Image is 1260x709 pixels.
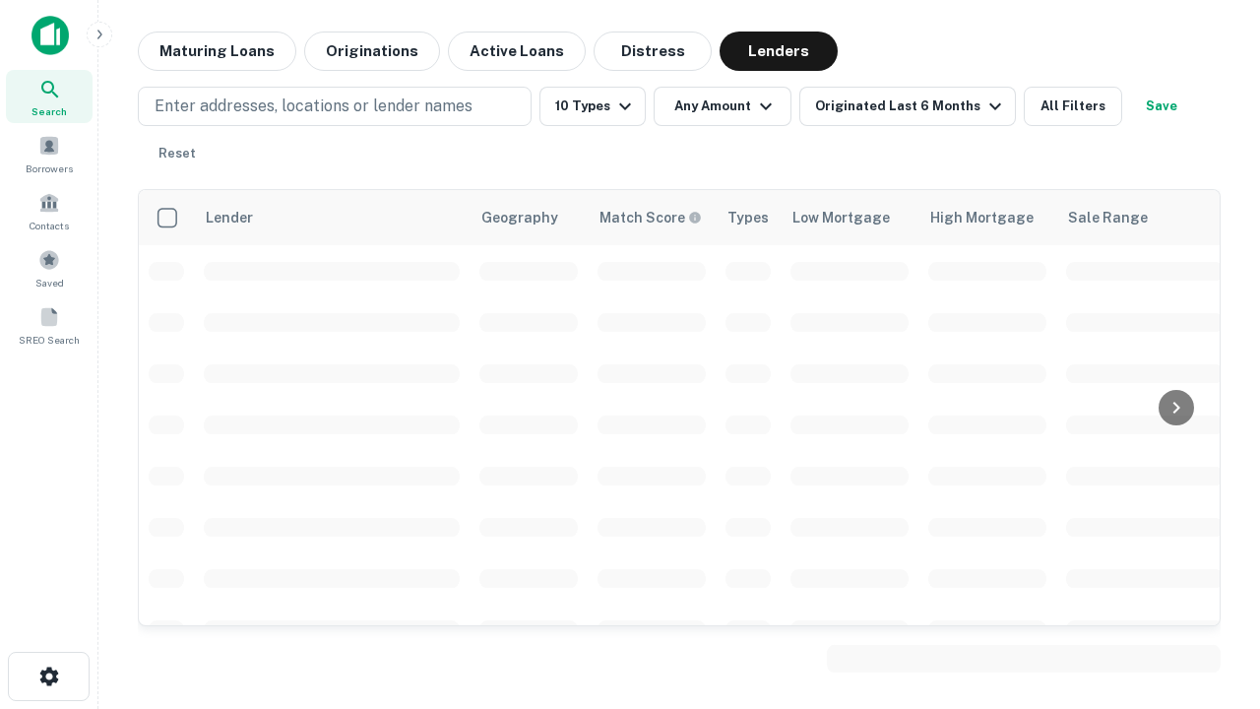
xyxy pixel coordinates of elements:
th: Lender [194,190,470,245]
span: Saved [35,275,64,290]
h6: Match Score [599,207,698,228]
a: Search [6,70,93,123]
button: Reset [146,134,209,173]
button: 10 Types [539,87,646,126]
iframe: Chat Widget [1162,488,1260,583]
div: Lender [206,206,253,229]
th: Low Mortgage [781,190,918,245]
a: Borrowers [6,127,93,180]
div: High Mortgage [930,206,1034,229]
span: Contacts [30,218,69,233]
button: Originated Last 6 Months [799,87,1016,126]
th: High Mortgage [918,190,1056,245]
div: Capitalize uses an advanced AI algorithm to match your search with the best lender. The match sco... [599,207,702,228]
div: Low Mortgage [792,206,890,229]
th: Sale Range [1056,190,1233,245]
div: Types [727,206,769,229]
a: SREO Search [6,298,93,352]
button: Any Amount [654,87,791,126]
th: Types [716,190,781,245]
img: capitalize-icon.png [31,16,69,55]
span: Search [31,103,67,119]
button: Active Loans [448,32,586,71]
span: Borrowers [26,161,73,176]
button: Enter addresses, locations or lender names [138,87,532,126]
button: Maturing Loans [138,32,296,71]
button: All Filters [1024,87,1122,126]
th: Capitalize uses an advanced AI algorithm to match your search with the best lender. The match sco... [588,190,716,245]
div: Geography [481,206,558,229]
p: Enter addresses, locations or lender names [155,95,472,118]
span: SREO Search [19,332,80,348]
th: Geography [470,190,588,245]
a: Contacts [6,184,93,237]
div: Originated Last 6 Months [815,95,1007,118]
a: Saved [6,241,93,294]
button: Originations [304,32,440,71]
button: Distress [594,32,712,71]
div: Sale Range [1068,206,1148,229]
button: Lenders [720,32,838,71]
button: Save your search to get updates of matches that match your search criteria. [1130,87,1193,126]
